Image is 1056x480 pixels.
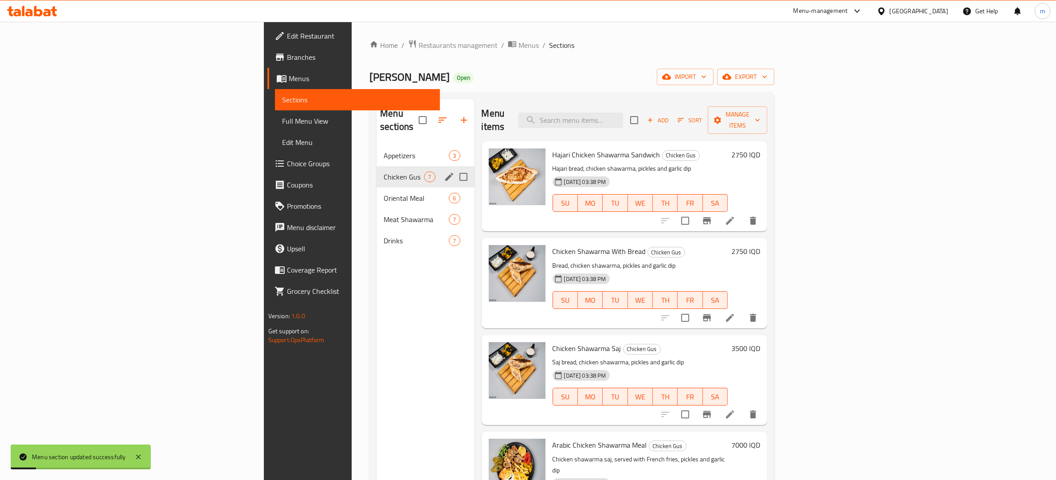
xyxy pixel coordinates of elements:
a: Edit menu item [725,215,735,226]
button: Branch-specific-item [696,404,718,425]
button: Branch-specific-item [696,210,718,231]
span: Sort [678,115,702,125]
span: Upsell [287,243,433,254]
div: Chicken Gus [649,441,687,451]
h6: 2750 IQD [731,245,760,258]
div: items [449,214,460,225]
span: Edit Menu [282,137,433,148]
a: Menus [267,68,440,89]
nav: breadcrumb [369,39,774,51]
button: TH [653,194,678,212]
a: Upsell [267,238,440,259]
span: Menus [289,73,433,84]
span: Chicken Gus [648,247,685,258]
a: Menus [508,39,539,51]
span: Add [646,115,670,125]
span: TU [606,390,624,403]
span: Menus [518,40,539,51]
span: FR [681,197,699,210]
span: SA [707,197,724,210]
span: Select all sections [413,111,432,129]
span: 6 [449,194,459,203]
span: 7 [449,237,459,245]
span: Choice Groups [287,158,433,169]
span: Appetizers [384,150,449,161]
span: TU [606,294,624,307]
a: Menu disclaimer [267,217,440,238]
button: delete [742,307,764,328]
span: Branches [287,52,433,62]
div: items [449,235,460,246]
h2: Menu items [482,107,508,133]
div: Appetizers3 [377,145,474,166]
a: Edit menu item [725,409,735,420]
button: edit [443,170,456,183]
h6: 2750 IQD [731,148,760,161]
div: Chicken Gus7edit [377,166,474,187]
img: Chicken Shawarma Saj [489,342,546,399]
span: m [1040,6,1045,16]
span: import [664,71,707,82]
button: import [657,69,714,85]
span: 7 [424,173,435,181]
button: Add [644,113,672,127]
button: SU [553,291,578,309]
button: FR [678,388,703,406]
div: Open [453,73,474,83]
div: Menu-management [793,6,848,16]
span: [DATE] 03:38 PM [561,178,610,186]
span: WE [632,390,649,403]
span: Select section [625,111,644,129]
span: Chicken Shawarma Saj [553,342,621,355]
button: SU [553,194,578,212]
button: SU [553,388,578,406]
span: MO [581,390,599,403]
span: Coverage Report [287,265,433,275]
button: WE [628,194,653,212]
a: Sections [275,89,440,110]
span: [DATE] 03:38 PM [561,371,610,380]
span: TH [656,197,674,210]
span: TH [656,294,674,307]
button: SA [703,291,728,309]
span: Oriental Meal [384,193,449,203]
span: Sections [549,40,574,51]
span: FR [681,390,699,403]
span: Get support on: [268,325,309,337]
input: search [518,113,623,128]
div: Chicken Gus [662,150,700,161]
button: FR [678,291,703,309]
p: Saj bread, chicken shawarma, pickles and garlic dip [553,357,728,368]
span: Chicken Gus [663,150,699,160]
h6: 3500 IQD [731,342,760,355]
a: Grocery Checklist [267,281,440,302]
button: SA [703,388,728,406]
span: 1.0.0 [291,310,305,322]
span: MO [581,294,599,307]
span: WE [632,197,649,210]
span: Select to update [676,405,695,424]
p: Hajari bread, chicken shawarma, pickles and garlic dip [553,163,728,174]
span: Chicken Gus [624,344,660,354]
span: Restaurants management [419,40,498,51]
div: Meat Shawarma [384,214,449,225]
span: 7 [449,215,459,224]
span: Arabic Chicken Shawarma Meal [553,438,647,452]
span: SA [707,294,724,307]
a: Edit menu item [725,312,735,323]
span: Select to update [676,308,695,327]
button: TU [603,291,628,309]
span: 3 [449,152,459,160]
button: Sort [675,113,704,127]
button: SA [703,194,728,212]
a: Coupons [267,174,440,195]
div: [GEOGRAPHIC_DATA] [890,6,948,16]
span: Grocery Checklist [287,286,433,297]
button: Manage items [708,106,767,134]
span: SU [557,390,574,403]
h6: 7000 IQD [731,439,760,451]
span: Drinks [384,235,449,246]
a: Coverage Report [267,259,440,281]
button: TU [603,388,628,406]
